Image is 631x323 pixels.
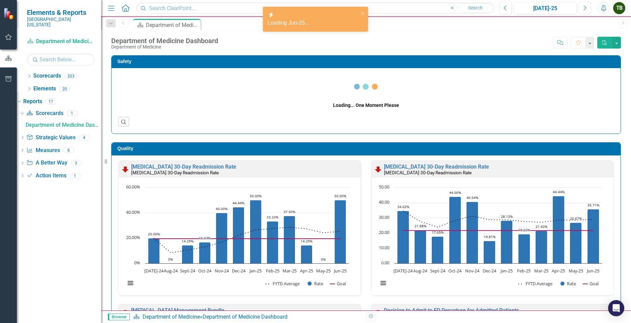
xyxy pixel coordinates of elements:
[24,120,101,130] a: Department of Medicine Dashboard
[121,165,129,173] img: Below Plan
[233,207,244,264] path: Dec-24, 44.44444444. Rate.
[70,173,81,179] div: 1
[134,260,140,266] text: 0%
[570,223,582,264] path: May-25, 26.66666667. Rate.
[316,268,331,274] text: May-25
[182,239,193,243] text: 14.29%
[432,237,444,264] path: Sept-24, 17.64705882. Rate.
[608,300,624,316] div: Open Intercom Messenger
[330,281,346,287] button: Show Goal
[111,45,218,50] div: Department of Medicine
[570,216,582,221] text: 26.67%
[300,268,313,274] text: Apr-25
[500,268,513,274] text: Jan-25
[79,135,90,140] div: 4
[379,199,389,205] text: 40.00
[334,194,346,198] text: 50.00%
[449,190,461,195] text: 44.00%
[397,211,409,264] path: Jul-24, 34.61538462. Rate.
[233,201,244,205] text: 44.44%
[586,268,599,274] text: Jun-25
[266,268,279,274] text: Feb-25
[3,8,15,20] img: ClearPoint Strategy
[122,184,352,294] svg: Interactive chart
[126,209,140,215] text: 40.00%
[131,164,236,170] a: [MEDICAL_DATA] 30-Day Readmission Rate
[27,38,94,46] a: Department of Medicine
[448,268,462,274] text: Oct-24
[374,165,382,173] img: Below Plan
[131,170,219,175] small: [MEDICAL_DATA] 30-Day Readmission Rate
[144,268,164,274] text: [DATE]-24
[168,257,173,262] text: 0%
[26,172,66,180] a: Action Items
[518,234,530,264] path: Feb-25, 19.23076923. Rate.
[33,72,61,80] a: Scorecards
[182,245,193,264] path: Sept-24, 14.28571429. Rate.
[517,268,531,274] text: Feb-25
[534,268,548,274] text: Mar-25
[484,234,495,239] text: 14.81%
[308,281,323,287] button: Show Rate
[381,260,389,266] text: 0.00
[143,314,200,320] a: Department of Medicine
[250,194,262,198] text: 50.00%
[148,232,160,236] text: 20.00%
[553,196,565,264] path: Apr-25, 44.44444444. Rate.
[126,234,140,240] text: 20.00%
[216,213,228,264] path: Nov-24, 40. Rate.
[561,281,576,287] button: Show Rate
[379,244,389,251] text: 10.00
[588,209,599,264] path: Jun-25, 35.71428571. Rate.
[26,147,60,154] a: Measures
[384,307,519,314] a: Decision to Admit to ED Departure for Admitted Patients
[553,189,565,194] text: 44.44%
[46,99,56,105] div: 17
[413,268,427,274] text: Aug-24
[215,268,229,274] text: Nov-24
[379,278,388,288] button: View chart menu, Chart
[501,214,513,219] text: 28.13%
[117,59,617,64] h3: Safety
[430,268,446,274] text: Sept-24
[153,237,342,240] g: Goal, series 3 of 3. Line with 12 data points.
[126,278,135,288] button: View chart menu, Chart
[459,3,492,13] button: Search
[282,268,297,274] text: Mar-25
[216,206,228,211] text: 40.00%
[333,102,399,109] div: Loading... One Moment Please
[483,268,497,274] text: Dec-24
[484,241,495,264] path: Dec-24, 14.81481481. Rate.
[384,164,489,170] a: [MEDICAL_DATA] 30-Day Readmission Rate
[249,268,262,274] text: Jan-25
[108,314,130,320] span: Browser
[121,309,129,317] img: Below Plan
[514,2,577,14] button: [DATE]-25
[117,146,617,151] h3: Quality
[199,236,211,240] text: 16.67%
[384,170,472,175] small: [MEDICAL_DATA] 30-Day Readmission Rate
[198,268,212,274] text: Oct-24
[415,224,426,228] text: 21.88%
[27,54,94,65] input: Search Below...
[26,159,67,167] a: A Better Way
[146,21,199,29] div: Department of Medicine Dashboard
[613,2,625,14] button: TB
[415,230,426,264] path: Aug-24, 21.875. Rate.
[449,197,461,264] path: Oct-24, 44. Rate.
[284,216,295,264] path: Mar-25, 37.5. Rate.
[393,268,413,274] text: [DATE]-24
[467,202,478,264] path: Nov-24, 40.54054054. Rate.
[133,313,361,321] div: »
[59,86,70,92] div: 20
[518,228,530,232] text: 19.23%
[71,160,82,166] div: 3
[266,281,300,287] button: Show FYTD Average
[379,229,389,235] text: 20.00
[126,184,140,190] text: 60.00%
[301,239,312,243] text: 14.29%
[335,200,346,264] path: Jun-25, 50. Rate.
[267,215,278,219] text: 33.33%
[111,37,218,45] div: Department of Medicine Dashboard
[375,184,610,294] div: Chart. Highcharts interactive chart.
